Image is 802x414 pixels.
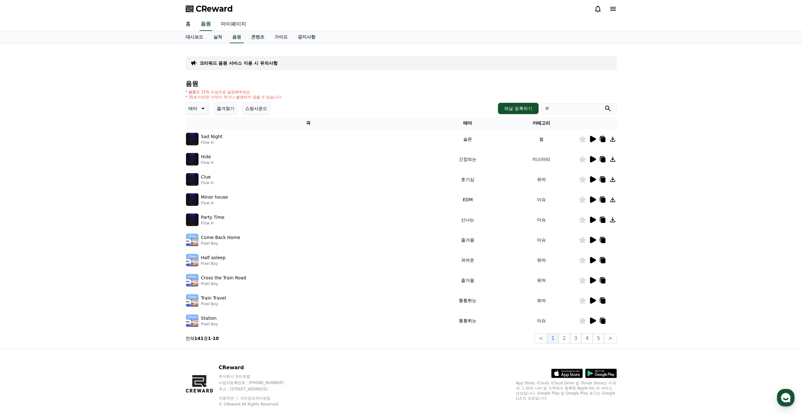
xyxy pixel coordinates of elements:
p: Flow H [201,201,228,206]
img: music [186,294,199,307]
h4: 음원 [186,80,617,87]
p: Come Back Home [201,234,240,241]
a: 음원 [230,31,244,43]
button: 1 [547,333,558,343]
p: Sad Night [201,133,222,140]
td: 이슈 [505,230,578,250]
button: 채널 등록하기 [498,103,538,114]
button: 즐겨찾기 [214,102,237,115]
a: CReward [186,4,233,14]
td: 유머 [505,270,578,290]
strong: 1 [208,336,211,341]
a: 홈 [181,18,196,31]
a: 공지사항 [293,31,320,43]
th: 테마 [431,117,505,129]
a: 가이드 [269,31,293,43]
strong: 10 [213,336,219,341]
p: 사업자등록번호 : [PHONE_NUMBER] [219,380,296,385]
button: 쇼핑사운드 [242,102,270,115]
a: 대화 [42,200,81,216]
td: 긴장되는 [431,149,505,169]
a: 이용약관 [219,396,239,400]
td: 귀여운 [431,250,505,270]
p: Hide [201,154,211,160]
button: 5 [593,333,604,343]
p: Clue [201,174,211,180]
img: music [186,274,199,287]
p: Flow H [201,140,222,145]
span: CReward [196,4,233,14]
p: 주소 : [STREET_ADDRESS] [219,387,296,392]
p: © CReward All Rights Reserved. [219,402,296,407]
p: Cross the Train Road [201,275,246,281]
img: music [186,254,199,266]
p: Flow H [201,221,225,226]
a: 설정 [81,200,121,216]
td: 통통튀는 [431,311,505,331]
button: > [604,333,616,343]
button: 4 [581,333,593,343]
img: music [186,133,199,145]
a: 콘텐츠 [246,31,269,43]
p: * 35초 미만은 수익이 적거나 발생하지 않을 수 있습니다. [186,95,283,100]
p: * 볼륨은 15% 이상으로 설정해주세요. [186,90,283,95]
img: music [186,213,199,226]
td: 슬픈 [431,129,505,149]
img: music [186,314,199,327]
p: Minor house [201,194,228,201]
td: 이슈 [505,210,578,230]
p: Party Time [201,214,225,221]
td: 유머 [505,290,578,311]
p: Pixel Boy [201,281,246,286]
img: music [186,193,199,206]
td: 유머 [505,250,578,270]
p: Pixel Boy [201,241,240,246]
td: 신나는 [431,210,505,230]
img: music [186,153,199,166]
p: 주식회사 와이피랩 [219,374,296,379]
img: music [186,234,199,246]
td: 이슈 [505,190,578,210]
button: 3 [570,333,581,343]
span: 대화 [58,210,65,215]
span: 홈 [20,209,24,214]
th: 곡 [186,117,431,129]
td: 호기심 [431,169,505,190]
p: Pixel Boy [201,322,218,327]
td: 즐거움 [431,270,505,290]
td: EDM [431,190,505,210]
a: 음원 [199,18,212,31]
p: Train Travel [201,295,226,301]
a: 홈 [2,200,42,216]
strong: 141 [194,336,204,341]
a: 대시보드 [181,31,208,43]
p: Station [201,315,217,322]
span: 설정 [97,209,105,214]
p: Flow H [201,180,214,185]
td: 즐거움 [431,230,505,250]
td: 통통튀는 [431,290,505,311]
a: 크리워드 음원 서비스 이용 시 유의사항 [199,60,278,66]
p: Flow H [201,160,214,165]
button: < [535,333,547,343]
button: 테마 [186,102,209,115]
td: 이슈 [505,311,578,331]
p: 테마 [188,104,197,113]
th: 카테고리 [505,117,578,129]
p: CReward [219,364,296,371]
a: 마이페이지 [216,18,251,31]
img: music [186,173,199,186]
td: 유머 [505,169,578,190]
p: App Store, iCloud, iCloud Drive 및 iTunes Store는 미국과 그 밖의 나라 및 지역에서 등록된 Apple Inc.의 서비스 상표입니다. Goo... [516,381,617,401]
td: 썰 [505,129,578,149]
td: 미스터리 [505,149,578,169]
a: 실적 [208,31,227,43]
p: 전체 중 - [186,335,219,341]
p: Pixel Boy [201,261,226,266]
p: Half asleep [201,254,226,261]
button: 2 [558,333,570,343]
a: 개인정보처리방침 [240,396,270,400]
p: Pixel Boy [201,301,226,306]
